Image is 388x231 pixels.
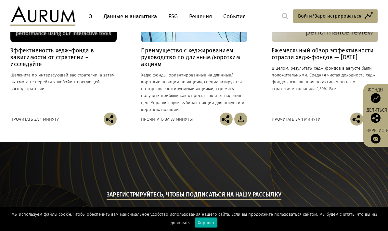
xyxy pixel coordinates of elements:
[371,113,381,123] img: Поделитесь этим постом
[220,113,233,126] img: Поделитесь этим постом
[367,107,387,113] font: Делиться
[141,73,244,112] font: Хедж-фонды, ориентированные на длинные/короткие позиции по акциям, специализируются на торговле к...
[272,117,320,122] font: Прочитать за 1 минуту
[350,113,363,126] img: Поделитесь этим постом
[298,13,361,19] font: Войти/Зарегистрироваться
[186,10,215,22] a: Решения
[100,10,160,22] a: Данные и аналитика
[165,10,181,22] a: ESG
[10,73,115,85] font: Щелкните по интересующей вас стратегии, а затем вы сможете перейти к любой
[85,10,96,22] a: О
[141,48,240,68] font: Преимущество с хеджированием: руководство по длинным/коротким акциям
[371,93,381,103] img: Доступ к фондам
[288,80,340,85] font: , взвешенная по активам,
[272,48,374,61] font: Ежемесячный обзор эффективности отрасли хедж-фондов — [DATE]
[17,87,47,91] font: подстратегии .
[198,220,214,225] font: Хорошо
[104,113,117,126] img: Поделитесь этим постом
[293,9,378,23] a: Войти/Зарегистрироваться
[104,13,157,20] font: Данные и аналитика
[11,212,377,225] font: Мы используем файлы cookie, чтобы обеспечить вам максимальное удобство использования нашего сайта...
[10,7,75,26] img: Аурум
[107,192,281,198] font: Зарегистрируйтесь, чтобы подписаться на нашу рассылку
[88,13,92,20] font: О
[168,13,178,20] font: ESG
[367,87,385,103] a: Фонды
[234,113,247,126] img: Скачать статью
[223,13,246,20] font: События
[220,10,246,22] a: События
[272,66,377,85] font: В целом, результаты хедж-фондов в августе были положительными. Средняя чистая доходность хедж-фондов
[10,48,94,68] font: Эффективность хедж-фонда в зависимости от стратегии – исследуйте
[189,13,212,20] font: Решения
[371,134,381,144] img: Подпишитесь на нашу рассылку
[141,117,193,122] font: Прочитать за 33 минуты
[368,87,383,93] font: Фонды
[282,13,288,20] img: search.svg
[10,117,59,122] font: Прочитать за 1 минуту
[100,207,289,216] font: Получайте самые свежие идеи и данные, чтобы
